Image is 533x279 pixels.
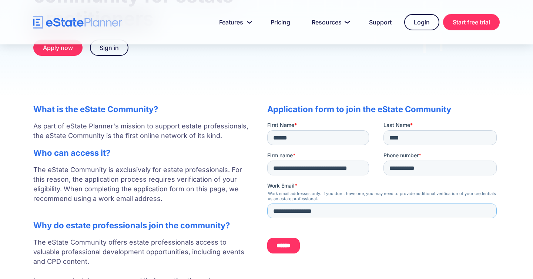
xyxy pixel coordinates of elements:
[267,121,500,259] iframe: To enrich screen reader interactions, please activate Accessibility in Grammarly extension settings
[90,40,128,56] a: Sign in
[33,121,252,141] p: As part of eState Planner's mission to support estate professionals, the eState Community is the ...
[262,15,299,30] a: Pricing
[33,165,252,213] p: The eState Community is exclusively for estate professionals. For this reason, the application pr...
[267,104,500,114] h2: Application form to join the eState Community
[360,15,400,30] a: Support
[33,221,252,230] h2: Why do estate professionals join the community?
[33,104,252,114] h2: What is the eState Community?
[33,40,83,56] a: Apply now
[33,148,252,158] h2: Who can access it?
[210,15,258,30] a: Features
[33,16,122,29] a: home
[303,15,356,30] a: Resources
[443,14,500,30] a: Start free trial
[404,14,439,30] a: Login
